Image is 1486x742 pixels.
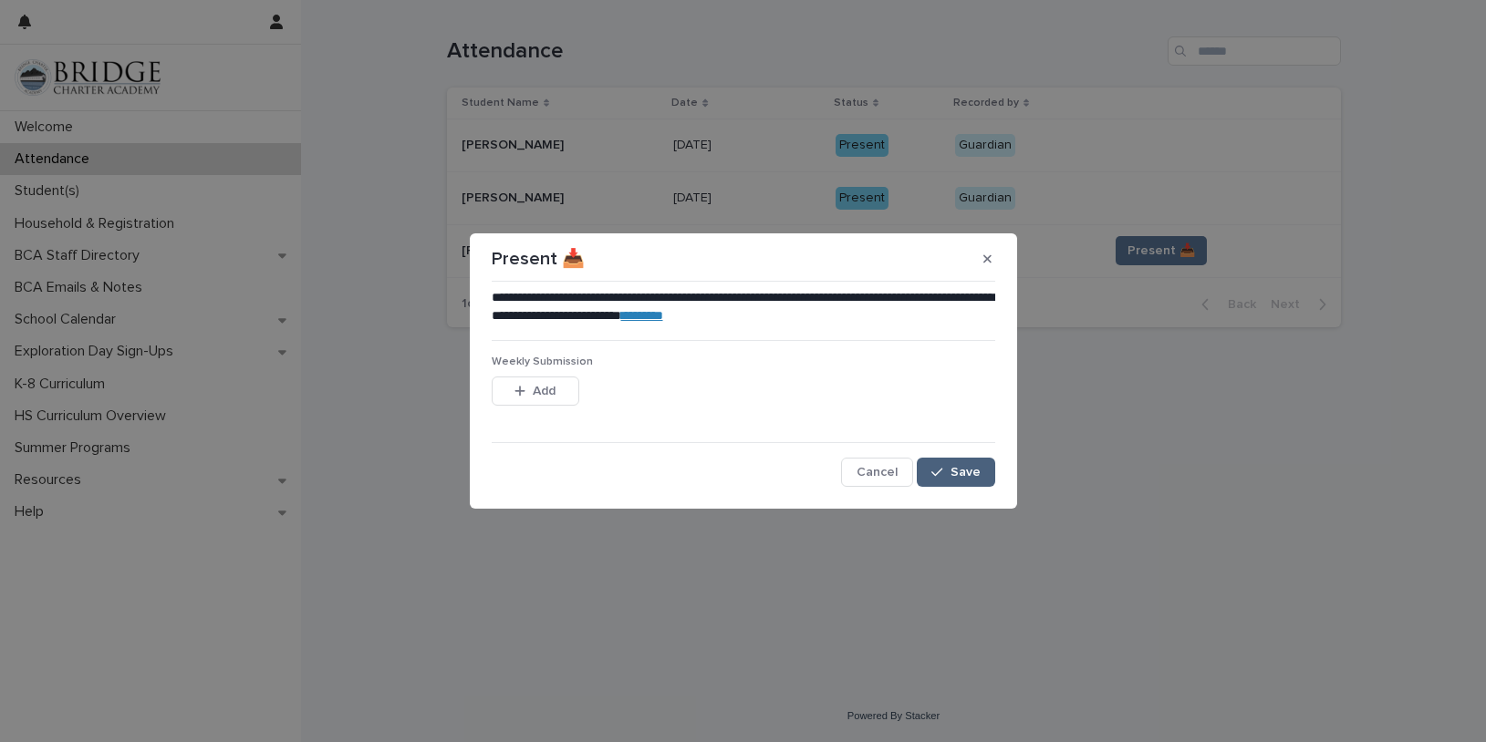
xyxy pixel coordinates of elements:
p: Present 📥 [492,248,585,270]
button: Add [492,376,579,406]
span: Add [533,385,556,397]
span: Cancel [857,466,898,479]
span: Weekly Submission [492,356,593,367]
button: Save [917,458,994,487]
button: Cancel [841,458,913,487]
span: Save [951,466,981,479]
